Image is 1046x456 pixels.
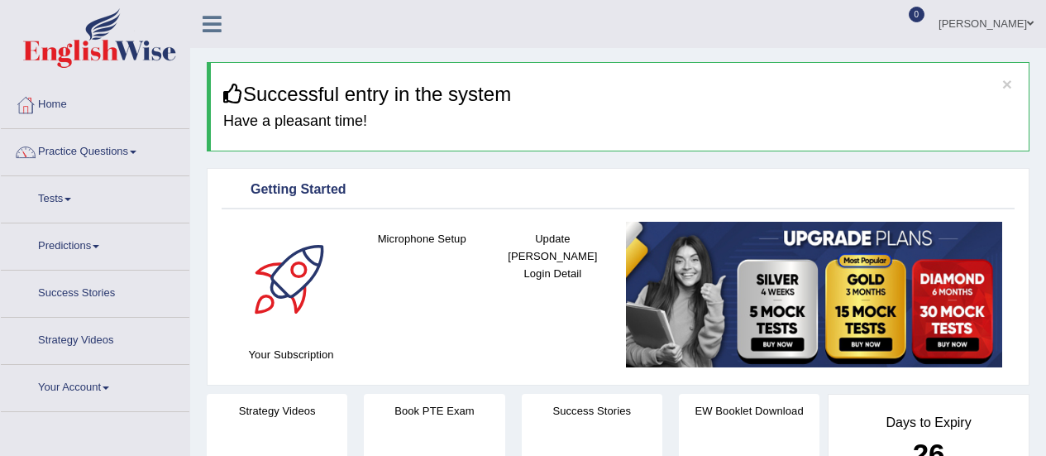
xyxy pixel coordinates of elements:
a: Home [1,82,189,123]
button: × [1002,75,1012,93]
a: Strategy Videos [1,318,189,359]
h4: EW Booklet Download [679,402,819,420]
h4: Book PTE Exam [364,402,504,420]
h4: Strategy Videos [207,402,347,420]
a: Predictions [1,223,189,265]
span: 0 [909,7,925,22]
h4: Your Subscription [234,346,348,363]
a: Tests [1,176,189,218]
img: small5.jpg [626,222,1002,367]
h4: Days to Expiry [847,415,1010,430]
a: Your Account [1,365,189,406]
h4: Success Stories [522,402,662,420]
h4: Update [PERSON_NAME] Login Detail [495,230,609,282]
div: Getting Started [226,178,1010,203]
a: Practice Questions [1,129,189,170]
h4: Have a pleasant time! [223,113,1016,130]
h4: Microphone Setup [365,230,479,247]
a: Success Stories [1,271,189,312]
h3: Successful entry in the system [223,84,1016,105]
